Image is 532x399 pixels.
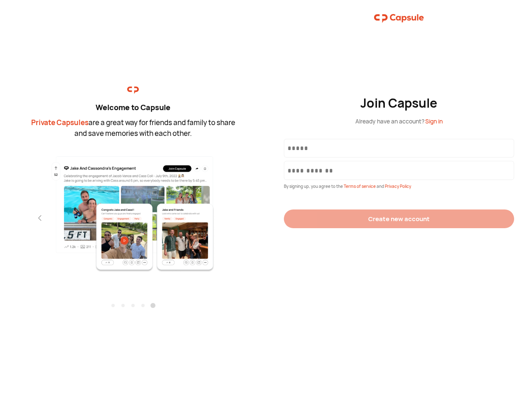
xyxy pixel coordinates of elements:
span: Terms of service [344,183,377,189]
div: Join Capsule [360,96,438,111]
img: fifth.png [42,155,224,272]
img: logo [374,10,424,27]
div: Already have an account? [355,117,443,126]
span: Private Capsules [31,118,89,127]
img: logo [127,84,139,96]
span: Sign in [425,117,443,125]
button: Create new account [284,209,514,228]
span: Privacy Policy [385,183,411,189]
div: are a great way for friends and family to share and save memories with each other. [29,117,237,138]
div: Welcome to Capsule [29,102,237,113]
div: By signing up, you agree to the and [284,183,514,190]
div: Create new account [368,214,430,223]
